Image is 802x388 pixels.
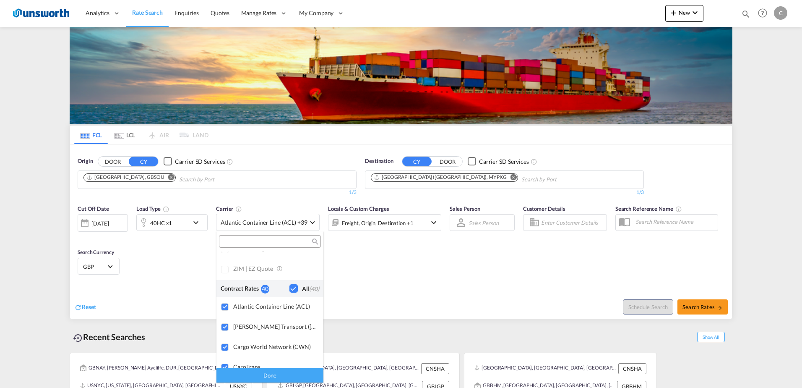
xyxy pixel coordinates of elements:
div: 40 [261,285,269,294]
div: CaroTrans [233,363,317,370]
div: ZIM | eZ Quote [233,265,317,273]
span: (40) [309,285,319,292]
div: Cargo World Network (CWN) [233,343,317,350]
div: Contract Rates [221,284,261,293]
div: Atlantic Container Line (ACL) [233,303,317,310]
md-icon: icon-magnify [311,239,318,245]
md-icon: s18 icon-information-outline [276,265,284,273]
div: [PERSON_NAME] Transport ([GEOGRAPHIC_DATA]) | Direct [233,323,317,330]
div: Done [216,368,323,383]
md-checkbox: Checkbox No Ink [289,284,319,293]
div: All [302,285,319,293]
